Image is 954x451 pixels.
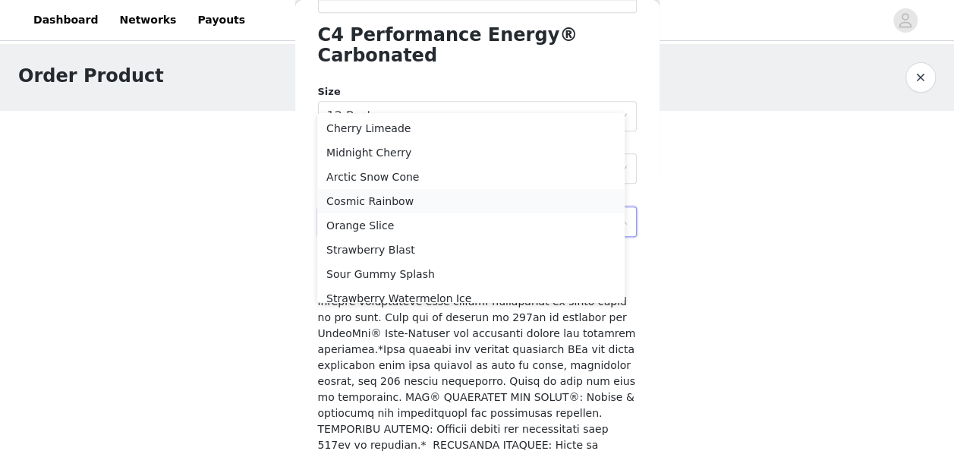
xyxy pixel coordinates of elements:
a: Networks [110,3,185,37]
li: Cosmic Rainbow [317,189,625,213]
h1: Order Product [18,62,164,90]
a: Payouts [188,3,254,37]
div: Size [318,84,637,99]
div: 12 Pack [327,102,374,131]
div: avatar [898,8,912,33]
li: Cherry Limeade [317,116,625,140]
li: Arctic Snow Cone [317,165,625,189]
a: Dashboard [24,3,107,37]
li: Orange Slice [317,213,625,238]
li: Sour Gummy Splash [317,262,625,286]
h1: C4 Performance Energy® Carbonated [318,25,637,66]
li: Strawberry Watermelon Ice [317,286,625,311]
li: Midnight Cherry [317,140,625,165]
li: Strawberry Blast [317,238,625,262]
i: icon: down [619,217,628,228]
